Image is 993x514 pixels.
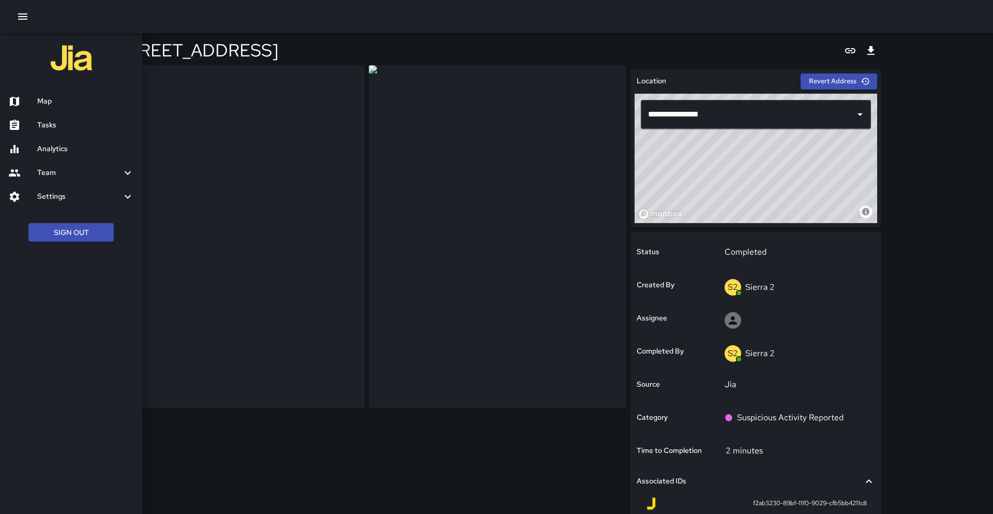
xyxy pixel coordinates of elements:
[37,191,122,202] h6: Settings
[37,167,122,179] h6: Team
[51,37,92,79] img: jia-logo
[37,96,134,107] h6: Map
[37,143,134,155] h6: Analytics
[37,120,134,131] h6: Tasks
[28,223,114,242] button: Sign Out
